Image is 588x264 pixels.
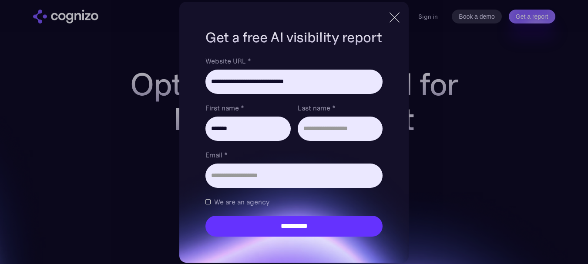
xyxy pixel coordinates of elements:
[205,56,382,66] label: Website URL *
[214,197,269,207] span: We are an agency
[205,56,382,237] form: Brand Report Form
[205,103,290,113] label: First name *
[298,103,383,113] label: Last name *
[205,150,382,160] label: Email *
[205,28,382,47] h1: Get a free AI visibility report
